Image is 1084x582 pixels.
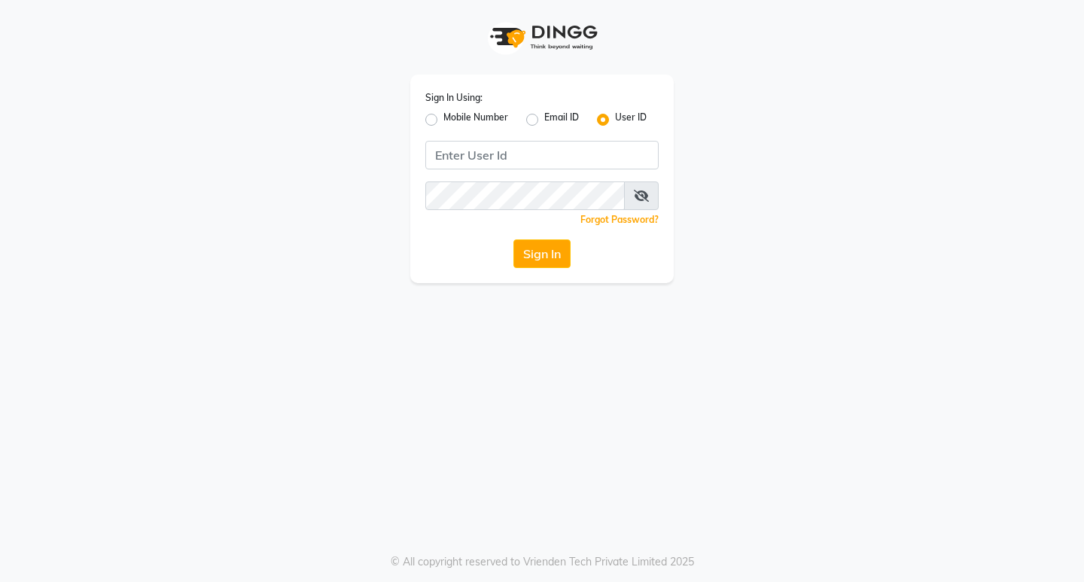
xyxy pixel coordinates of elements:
label: Email ID [544,111,579,129]
img: logo1.svg [482,15,602,59]
label: Mobile Number [443,111,508,129]
label: Sign In Using: [425,91,483,105]
input: Username [425,181,625,210]
a: Forgot Password? [580,214,659,225]
input: Username [425,141,659,169]
label: User ID [615,111,647,129]
button: Sign In [513,239,571,268]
